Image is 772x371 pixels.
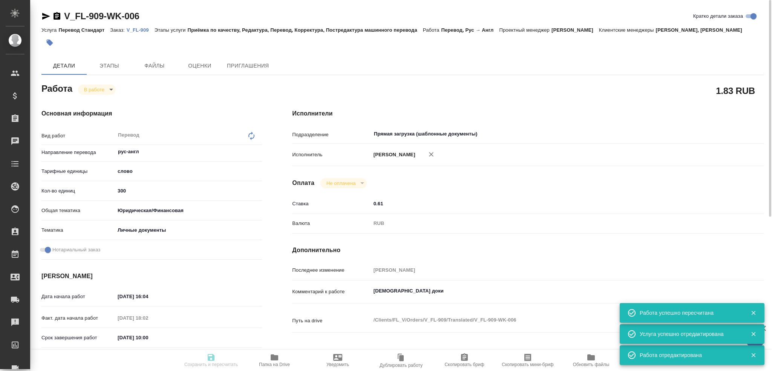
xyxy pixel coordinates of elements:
[423,27,441,33] p: Работа
[41,149,115,156] p: Направление перевода
[41,27,58,33] p: Услуга
[371,198,725,209] input: ✎ Введи что-нибудь
[306,350,369,371] button: Уведомить
[716,84,755,97] h2: 1.83 RUB
[371,314,725,326] textarea: /Clients/FL_V/Orders/V_FL-909/Translated/V_FL-909-WK-006
[41,272,262,281] h4: [PERSON_NAME]
[184,362,238,367] span: Сохранить и пересчитать
[259,362,290,367] span: Папка на Drive
[371,217,725,230] div: RUB
[258,151,259,152] button: Open
[41,293,115,300] p: Дата начала работ
[41,207,115,214] p: Общая тематика
[115,204,262,217] div: Юридическая/Финансовая
[115,291,181,302] input: ✎ Введи что-нибудь
[64,11,139,21] a: V_FL-909-WK-006
[326,362,349,367] span: Уведомить
[559,350,623,371] button: Обновить файлы
[292,179,314,188] h4: Оплата
[115,224,262,237] div: Личные документы
[41,314,115,322] p: Факт. дата начала работ
[155,27,188,33] p: Этапы услуги
[179,350,243,371] button: Сохранить и пересчитать
[573,362,610,367] span: Обновить файлы
[82,86,107,93] button: В работе
[292,266,371,274] p: Последнее изменение
[599,27,656,33] p: Клиентские менеджеры
[496,350,559,371] button: Скопировать мини-бриф
[115,332,181,343] input: ✎ Введи что-нибудь
[243,350,306,371] button: Папка на Drive
[746,309,761,316] button: Закрыть
[746,331,761,337] button: Закрыть
[423,146,440,163] button: Удалить исполнителя
[91,61,127,71] span: Этапы
[127,27,155,33] p: V_FL-909
[187,27,423,33] p: Приёмка по качеству, Редактура, Перевод, Корректура, Постредактура машинного перевода
[110,27,126,33] p: Заказ:
[58,27,110,33] p: Перевод Стандарт
[371,151,415,159] p: [PERSON_NAME]
[640,330,739,338] div: Услуга успешно отредактирована
[433,350,496,371] button: Скопировать бриф
[640,351,739,359] div: Работа отредактирована
[371,265,725,276] input: Пустое поле
[693,12,743,20] span: Кратко детали заказа
[41,226,115,234] p: Тематика
[115,313,181,323] input: Пустое поле
[502,362,553,367] span: Скопировать мини-бриф
[444,362,484,367] span: Скопировать бриф
[41,334,115,342] p: Срок завершения работ
[441,27,499,33] p: Перевод, Рус → Англ
[136,61,173,71] span: Файлы
[499,27,551,33] p: Проектный менеджер
[292,151,371,159] p: Исполнитель
[41,168,115,175] p: Тарифные единицы
[41,34,58,51] button: Добавить тэг
[41,12,51,21] button: Скопировать ссылку для ЯМессенджера
[324,180,358,186] button: Не оплачена
[746,352,761,359] button: Закрыть
[720,133,722,135] button: Open
[292,246,764,255] h4: Дополнительно
[41,132,115,140] p: Вид работ
[52,12,61,21] button: Скопировать ссылку
[369,350,433,371] button: Дублировать работу
[371,285,725,297] textarea: [DEMOGRAPHIC_DATA] доки
[320,178,367,188] div: В работе
[182,61,218,71] span: Оценки
[78,85,116,95] div: В работе
[292,109,764,118] h4: Исполнители
[41,187,115,195] p: Кол-во единиц
[115,185,262,196] input: ✎ Введи что-нибудь
[115,165,262,178] div: слово
[52,246,100,254] span: Нотариальный заказ
[41,81,72,95] h2: Работа
[656,27,748,33] p: [PERSON_NAME], [PERSON_NAME]
[292,317,371,325] p: Путь на drive
[292,200,371,208] p: Ставка
[292,220,371,227] p: Валюта
[292,131,371,139] p: Подразделение
[46,61,82,71] span: Детали
[227,61,269,71] span: Приглашения
[41,109,262,118] h4: Основная информация
[380,363,423,368] span: Дублировать работу
[292,288,371,296] p: Комментарий к работе
[127,26,155,33] a: V_FL-909
[551,27,599,33] p: [PERSON_NAME]
[640,309,739,317] div: Работа успешно пересчитана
